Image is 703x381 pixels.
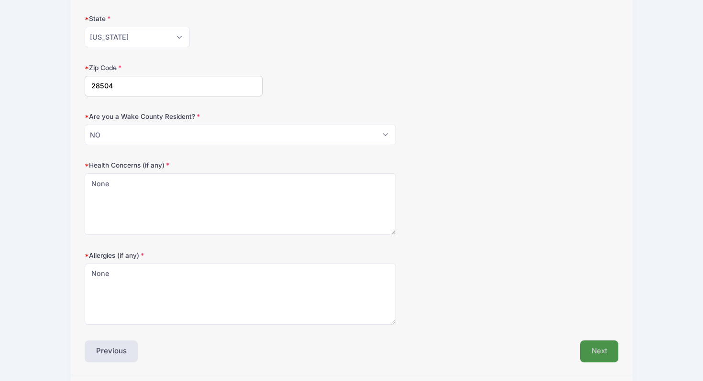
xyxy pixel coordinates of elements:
button: Previous [85,340,138,362]
label: Health Concerns (if any) [85,160,263,170]
label: Zip Code [85,63,263,73]
label: State [85,14,263,23]
input: xxxxx [85,76,263,96]
label: Allergies (if any) [85,251,263,260]
label: Are you a Wake County Resident? [85,112,263,121]
button: Next [580,340,619,362]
